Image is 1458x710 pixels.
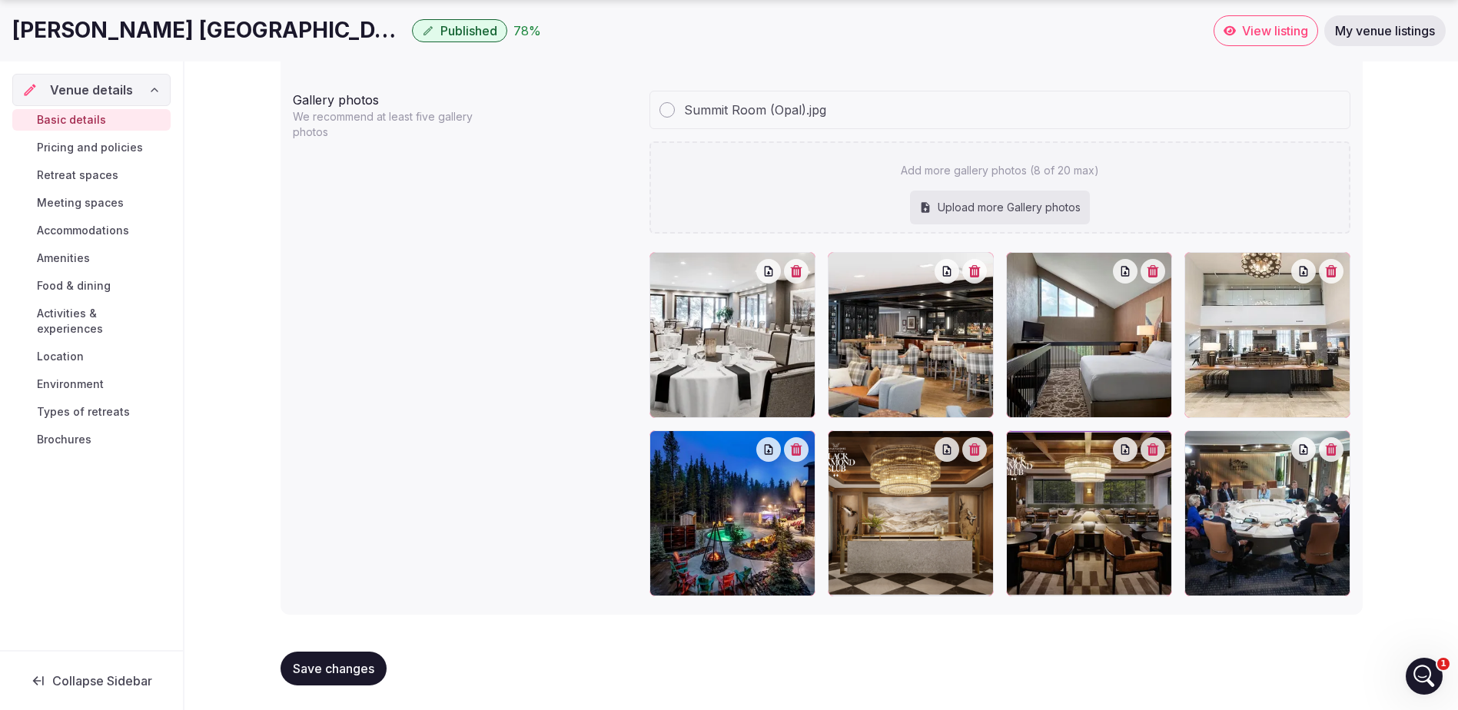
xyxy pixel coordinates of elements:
span: My venue listings [1335,23,1435,38]
span: Accommodations [37,223,129,238]
button: 78% [513,22,541,40]
div: Summit Room (Opal).jpg [1184,430,1350,596]
span: 1 [1437,658,1450,670]
div: bi-level-loft-suite-bedroom.jpg [1006,252,1172,418]
a: Basic details [12,109,171,131]
span: Basic details [37,112,106,128]
a: Food & dining [12,275,171,297]
span: Environment [37,377,104,392]
a: Pricing and policies [12,137,171,158]
a: View listing [1214,15,1318,46]
span: Food & dining [37,278,111,294]
span: View listing [1242,23,1308,38]
a: Amenities [12,247,171,269]
div: forte-restaurant-dining.jpg [828,252,994,418]
a: Retreat spaces [12,164,171,186]
span: Save changes [293,661,374,676]
div: Black Diamond Front Desk.png [828,430,994,596]
p: We recommend at least five gallery photos [293,109,490,140]
div: pomeroy-kananaskis-mountain-1.jpg [1184,252,1350,418]
a: Meeting spaces [12,192,171,214]
a: Activities & experiences [12,303,171,340]
p: Add more gallery photos (8 of 20 max) [901,163,1099,178]
span: Amenities [37,250,90,266]
div: Upload more Gallery photos [910,191,1090,224]
div: Gallery photos [293,85,637,109]
span: Summit Room (Opal).jpg [684,101,826,119]
span: Published [440,23,497,38]
span: Types of retreats [37,404,130,420]
span: Venue details [50,81,133,99]
a: My venue listings [1324,15,1446,46]
span: Brochures [37,432,91,447]
div: Black Diamond Lounge.png [1006,430,1172,596]
button: Save changes [281,652,387,685]
button: Published [412,19,507,42]
a: Environment [12,373,171,395]
div: kananaskis-nordic-spa.jpg [649,430,815,596]
a: Types of retreats [12,401,171,423]
a: Brochures [12,429,171,450]
iframe: Intercom live chat [1406,658,1443,695]
a: Accommodations [12,220,171,241]
a: Location [12,346,171,367]
span: Activities & experiences [37,306,164,337]
h1: [PERSON_NAME] [GEOGRAPHIC_DATA] [12,15,406,45]
span: Retreat spaces [37,168,118,183]
span: Collapse Sidebar [52,673,152,688]
button: Collapse Sidebar [12,664,171,698]
div: 78 % [513,22,541,40]
span: Meeting spaces [37,195,124,211]
span: Pricing and policies [37,140,143,155]
span: Location [37,349,84,364]
div: rockies-meeting-room.jpg [649,252,815,418]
